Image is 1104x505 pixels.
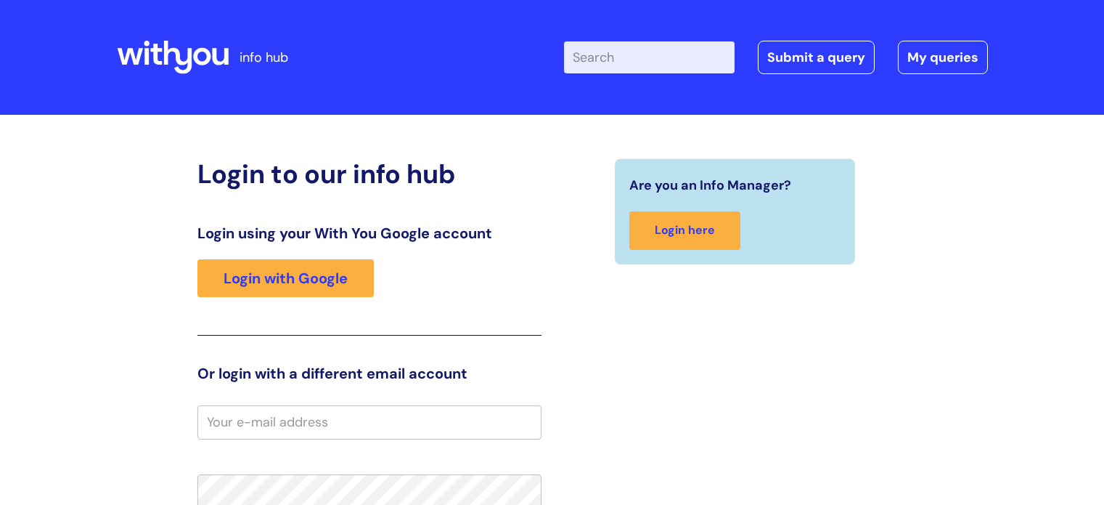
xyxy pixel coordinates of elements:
[197,259,374,297] a: Login with Google
[758,41,875,74] a: Submit a query
[197,225,541,242] h3: Login using your With You Google account
[564,41,735,73] input: Search
[629,211,740,250] a: Login here
[197,158,541,190] h2: Login to our info hub
[197,405,541,439] input: Your e-mail address
[898,41,988,74] a: My queries
[197,365,541,382] h3: Or login with a different email account
[629,174,791,197] span: Are you an Info Manager?
[240,46,288,69] p: info hub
